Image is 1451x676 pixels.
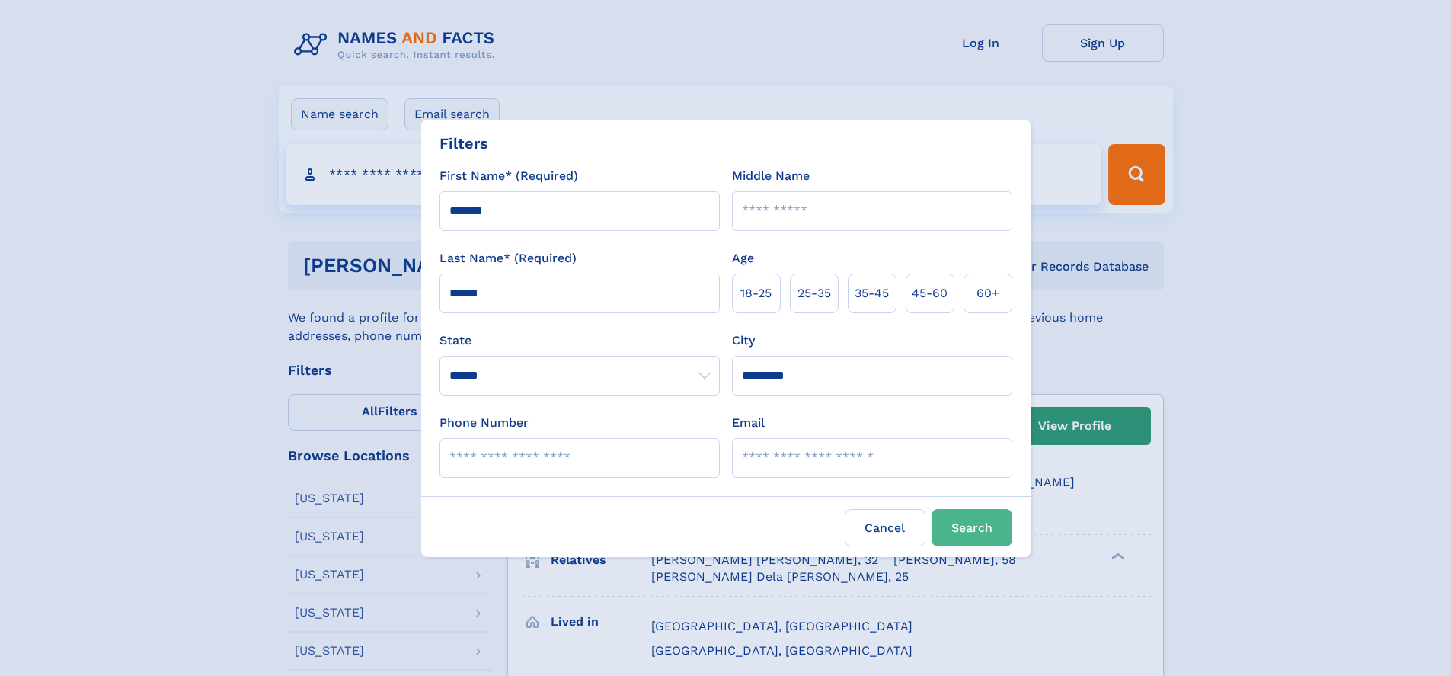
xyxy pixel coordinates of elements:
[797,284,831,303] span: 25‑35
[439,414,529,432] label: Phone Number
[732,249,754,268] label: Age
[855,284,889,303] span: 35‑45
[732,414,765,432] label: Email
[732,167,810,185] label: Middle Name
[439,167,578,185] label: First Name* (Required)
[932,509,1012,546] button: Search
[732,332,755,350] label: City
[439,332,720,350] label: State
[439,132,488,155] div: Filters
[740,284,772,303] span: 18‑25
[912,284,948,303] span: 45‑60
[976,284,999,303] span: 60+
[439,249,577,268] label: Last Name* (Required)
[845,509,925,546] label: Cancel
